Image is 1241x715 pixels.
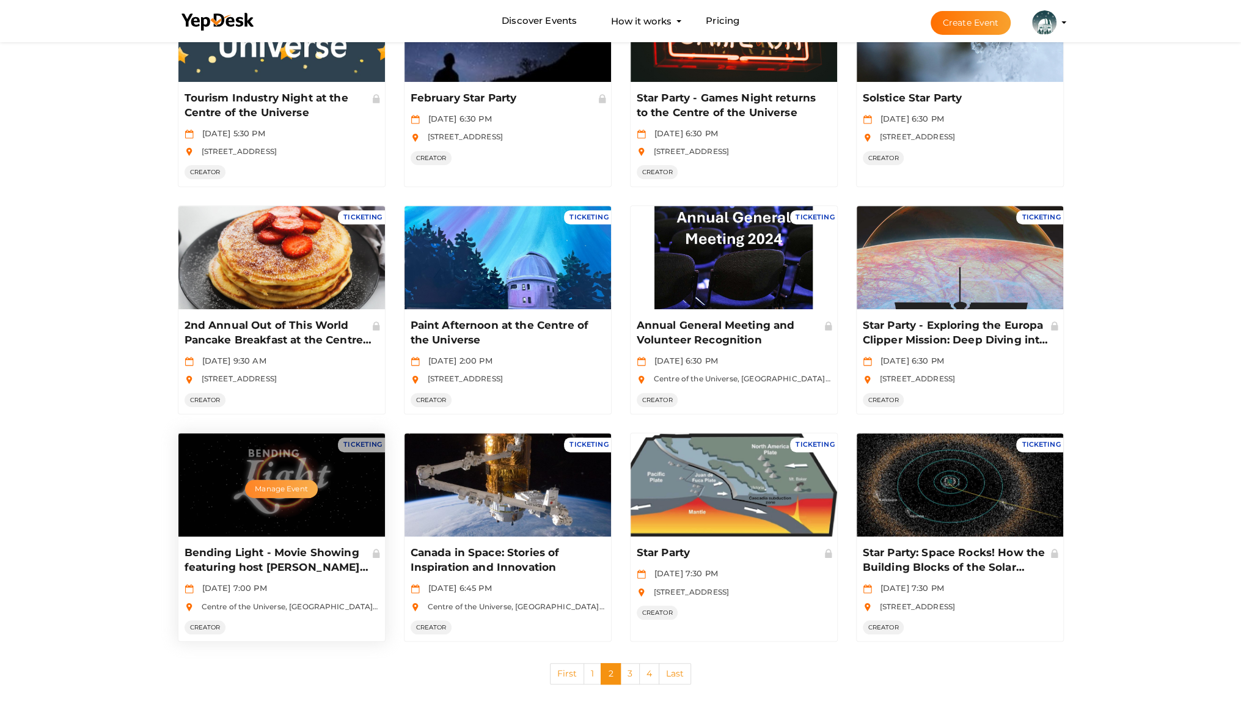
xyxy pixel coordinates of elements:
[411,91,601,106] p: February Star Party
[196,128,265,138] span: [DATE] 5:30 PM
[863,357,872,366] img: calendar.svg
[411,584,420,593] img: calendar.svg
[648,587,729,596] span: [STREET_ADDRESS]
[185,584,194,593] img: calendar.svg
[863,318,1053,348] p: Star Party - Exploring the Europa Clipper Mission: Deep Diving into a Secret Ocean World
[245,480,317,498] button: Manage Event
[185,603,194,612] img: location.svg
[196,147,277,156] span: [STREET_ADDRESS]
[637,393,678,407] span: CREATOR
[863,620,904,634] span: CREATOR
[863,546,1053,575] p: Star Party: Space Rocks! How the Building Blocks of the Solar System Reveal its History
[637,570,646,579] img: calendar.svg
[411,375,420,384] img: location.svg
[185,375,194,384] img: location.svg
[371,93,382,104] img: Private Event
[597,93,608,104] img: Private Event
[185,318,375,348] p: 2nd Annual Out of This World Pancake Breakfast at the Centre of the Universe
[863,375,872,384] img: location.svg
[863,393,904,407] span: CREATOR
[874,602,955,611] span: [STREET_ADDRESS]
[1049,548,1060,559] img: Private Event
[411,620,452,634] span: CREATOR
[371,320,382,331] img: Private Event
[422,583,492,593] span: [DATE] 6:45 PM
[422,374,503,383] span: [STREET_ADDRESS]
[196,356,266,365] span: [DATE] 9:30 AM
[637,130,646,139] img: calendar.svg
[185,393,226,407] span: CREATOR
[185,165,226,179] span: CREATOR
[1032,10,1056,35] img: KH323LD6_small.jpeg
[874,114,944,123] span: [DATE] 6:30 PM
[863,133,872,142] img: location.svg
[637,165,678,179] span: CREATOR
[411,318,601,348] p: Paint Afternoon at the Centre of the Universe
[648,356,718,365] span: [DATE] 6:30 PM
[874,356,944,365] span: [DATE] 6:30 PM
[371,548,382,559] img: Private Event
[637,318,827,348] p: Annual General Meeting and Volunteer Recognition
[411,151,452,165] span: CREATOR
[863,584,872,593] img: calendar.svg
[637,147,646,156] img: location.svg
[422,356,492,365] span: [DATE] 2:00 PM
[607,10,675,32] button: How it works
[185,546,375,575] p: Bending Light - Movie Showing featuring host [PERSON_NAME] and Director [PERSON_NAME]
[411,133,420,142] img: location.svg
[185,357,194,366] img: calendar.svg
[422,114,492,123] span: [DATE] 6:30 PM
[637,375,646,384] img: location.svg
[706,10,739,32] a: Pricing
[648,128,718,138] span: [DATE] 6:30 PM
[411,393,452,407] span: CREATOR
[196,374,277,383] span: [STREET_ADDRESS]
[185,620,226,634] span: CREATOR
[648,568,718,578] span: [DATE] 7:30 PM
[874,132,955,141] span: [STREET_ADDRESS]
[639,663,659,684] a: 4
[411,603,420,612] img: location.svg
[863,603,872,612] img: location.svg
[185,91,375,120] p: Tourism Industry Night at the Centre of the Universe
[863,115,872,124] img: calendar.svg
[637,588,646,597] img: location.svg
[584,663,601,684] a: 1
[823,548,834,559] img: Private Event
[411,546,601,575] p: Canada in Space: Stories of Inspiration and Innovation
[196,602,461,611] span: Centre of the Universe, [GEOGRAPHIC_DATA], [GEOGRAPHIC_DATA]
[196,583,267,593] span: [DATE] 7:00 PM
[422,602,687,611] span: Centre of the Universe, [GEOGRAPHIC_DATA], [GEOGRAPHIC_DATA]
[1049,320,1060,331] img: Private Event
[823,320,834,331] img: Private Event
[411,357,420,366] img: calendar.svg
[637,606,678,620] span: CREATOR
[637,546,827,560] p: Star Party
[863,91,1053,106] p: Solstice Star Party
[648,374,913,383] span: Centre of the Universe, [GEOGRAPHIC_DATA], [GEOGRAPHIC_DATA]
[185,147,194,156] img: location.svg
[637,357,646,366] img: calendar.svg
[648,147,729,156] span: [STREET_ADDRESS]
[601,663,620,684] a: 2
[502,10,577,32] a: Discover Events
[874,583,944,593] span: [DATE] 7:30 PM
[874,374,955,383] span: [STREET_ADDRESS]
[659,663,692,684] a: Last
[422,132,503,141] span: [STREET_ADDRESS]
[550,663,585,684] a: First
[863,151,904,165] span: CREATOR
[185,130,194,139] img: calendar.svg
[637,91,827,120] p: Star Party - Games Night returns to the Centre of the Universe
[931,11,1011,35] button: Create Event
[620,663,640,684] a: 3
[411,115,420,124] img: calendar.svg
